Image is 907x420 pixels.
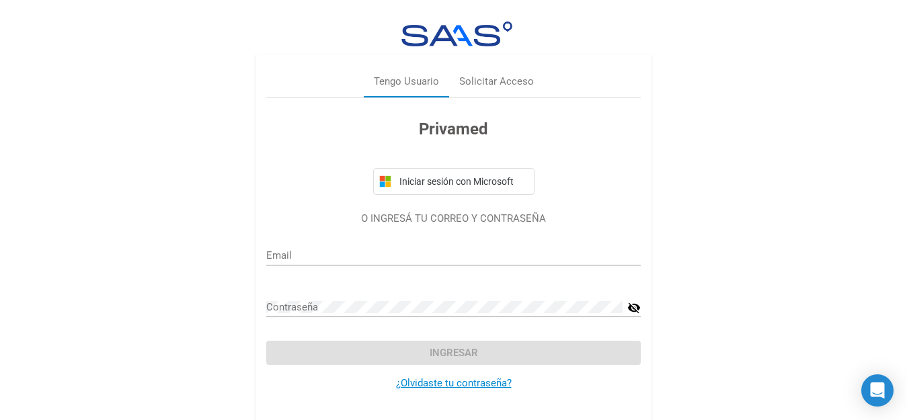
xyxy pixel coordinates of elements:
p: O INGRESÁ TU CORREO Y CONTRASEÑA [266,211,641,226]
a: ¿Olvidaste tu contraseña? [396,377,512,389]
div: Solicitar Acceso [459,74,534,89]
div: Tengo Usuario [374,74,439,89]
span: Ingresar [430,347,478,359]
div: Open Intercom Messenger [861,374,894,407]
mat-icon: visibility_off [627,300,641,316]
span: Iniciar sesión con Microsoft [397,176,528,187]
button: Ingresar [266,341,641,365]
button: Iniciar sesión con Microsoft [373,168,535,195]
h3: Privamed [266,117,641,141]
